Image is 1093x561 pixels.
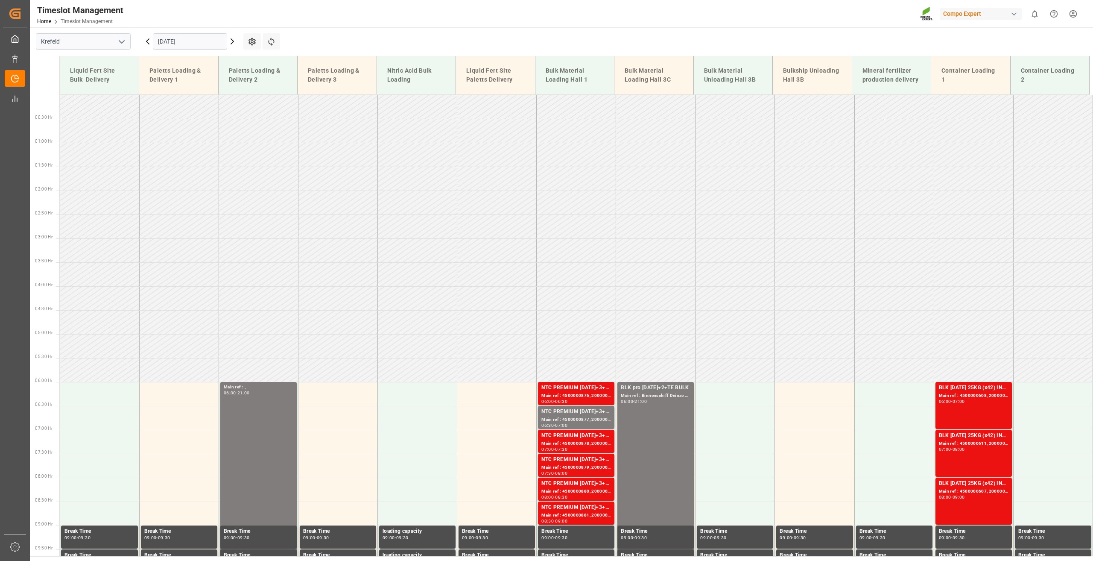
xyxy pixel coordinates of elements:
div: NTC PREMIUM [DATE]+3+TE BULK [541,384,611,392]
div: 09:00 [859,536,872,540]
div: 08:30 [555,495,567,499]
div: 09:30 [873,536,886,540]
div: 06:00 [939,399,951,403]
div: Container Loading 1 [938,63,1003,88]
div: - [554,399,555,403]
div: Main ref : 4500000879, 2000000854 [541,464,611,471]
div: Break Time [224,527,293,536]
div: Paletts Loading & Delivery 3 [304,63,370,88]
div: - [77,536,78,540]
div: 07:00 [939,447,951,451]
div: 09:00 [383,536,395,540]
div: Break Time [939,527,1008,536]
div: 09:00 [780,536,792,540]
a: Home [37,18,51,24]
img: Screenshot%202023-09-29%20at%2010.02.21.png_1712312052.png [920,6,934,21]
div: 09:00 [555,519,567,523]
div: - [951,495,952,499]
div: Break Time [1018,551,1088,560]
div: Bulk Material Loading Hall 3C [621,63,687,88]
span: 05:00 Hr [35,330,53,335]
div: Main ref : 4500000878, 2000000854 [541,440,611,447]
div: 08:00 [541,495,554,499]
div: Break Time [700,551,770,560]
div: - [554,471,555,475]
div: 09:30 [396,536,409,540]
div: 09:30 [476,536,488,540]
div: 09:00 [462,536,474,540]
div: - [951,399,952,403]
span: 09:30 Hr [35,546,53,550]
div: Break Time [621,527,690,536]
div: 09:00 [541,536,554,540]
div: Break Time [939,551,1008,560]
div: Break Time [700,527,770,536]
div: 07:00 [541,447,554,451]
div: Break Time [144,527,214,536]
div: 09:30 [555,536,567,540]
div: 06:30 [541,423,554,427]
button: open menu [115,35,128,48]
input: Type to search/select [36,33,131,50]
div: NTC PREMIUM [DATE]+3+TE BULK [541,408,611,416]
div: Bulk Material Unloading Hall 3B [701,63,766,88]
span: 08:00 Hr [35,474,53,479]
span: 06:30 Hr [35,402,53,407]
div: - [633,399,634,403]
div: BLK [DATE] 25KG (x42) INT MTO [939,479,1008,488]
div: Break Time [462,551,532,560]
div: Break Time [144,551,214,560]
span: 03:30 Hr [35,258,53,263]
div: 09:30 [794,536,806,540]
div: 06:30 [555,399,567,403]
span: 01:30 Hr [35,163,53,167]
div: Main ref : 4500000607, 2000000557 [939,488,1008,495]
div: Container Loading 2 [1017,63,1083,88]
div: 06:00 [541,399,554,403]
div: loading capacity [383,527,452,536]
div: Break Time [64,551,134,560]
div: Main ref : 4500000881, 2000000854 [541,512,611,519]
div: Compo Expert [940,8,1022,20]
span: 02:00 Hr [35,187,53,191]
div: - [713,536,714,540]
div: 08:00 [555,471,567,475]
button: Compo Expert [940,6,1025,22]
div: - [554,447,555,451]
div: 21:00 [237,391,250,395]
div: 09:00 [224,536,236,540]
div: 09:00 [939,536,951,540]
div: 21:00 [634,399,647,403]
div: Break Time [303,527,373,536]
div: Break Time [64,527,134,536]
div: Main ref : 4500000880, 2000000854 [541,488,611,495]
div: 09:30 [317,536,329,540]
span: 08:30 Hr [35,498,53,502]
div: 09:00 [1018,536,1031,540]
div: - [316,536,317,540]
div: Nitric Acid Bulk Loading [384,63,449,88]
span: 03:00 Hr [35,235,53,239]
div: 09:00 [621,536,633,540]
div: - [951,447,952,451]
div: Bulk Material Loading Hall 1 [542,63,608,88]
div: Break Time [541,551,611,560]
div: Main ref : Binnenschiff Deinze 1/2, [621,392,690,399]
span: 02:30 Hr [35,211,53,215]
div: Main ref : 4500000876, 2000000854 [541,392,611,399]
div: Main ref : 4500000608, 2000000557 [939,392,1008,399]
span: 04:00 Hr [35,282,53,287]
div: - [1031,536,1032,540]
div: Break Time [541,527,611,536]
div: 09:00 [303,536,316,540]
div: Break Time [859,551,929,560]
input: DD.MM.YYYY [153,33,227,50]
div: Main ref : 4500000877, 2000000854 [541,416,611,423]
div: Mineral fertilizer production delivery [859,63,924,88]
div: NTC PREMIUM [DATE]+3+TE BULK [541,455,611,464]
span: 00:30 Hr [35,115,53,120]
div: BLK pro [DATE]+2+TE BULK [621,384,690,392]
div: Break Time [303,551,373,560]
div: 07:30 [555,447,567,451]
div: Liquid Fert Site Paletts Delivery [463,63,528,88]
